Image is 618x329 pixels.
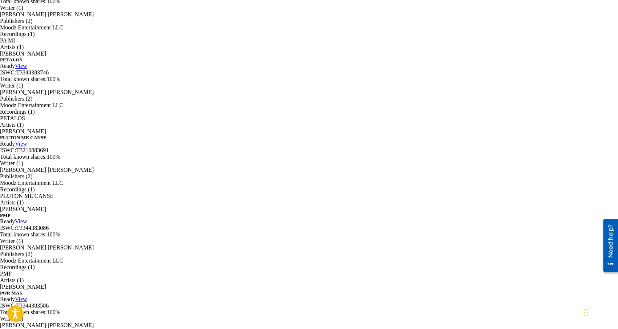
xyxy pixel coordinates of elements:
span: 100 % [47,231,60,237]
div: Widget de chat [582,294,618,329]
span: T3344383746 [16,69,49,76]
span: T3210883691 [16,147,49,153]
iframe: Resource Center [598,216,618,275]
span: 100 % [47,76,60,82]
div: Arrastrar [584,301,588,323]
span: T3344383086 [16,225,49,231]
span: 100 % [47,309,60,315]
span: T3344383586 [16,302,49,309]
iframe: Chat Widget [582,294,618,329]
span: 100 % [47,154,60,160]
a: View [15,141,27,147]
a: View [15,63,27,69]
a: View [15,218,27,224]
a: View [15,296,27,302]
